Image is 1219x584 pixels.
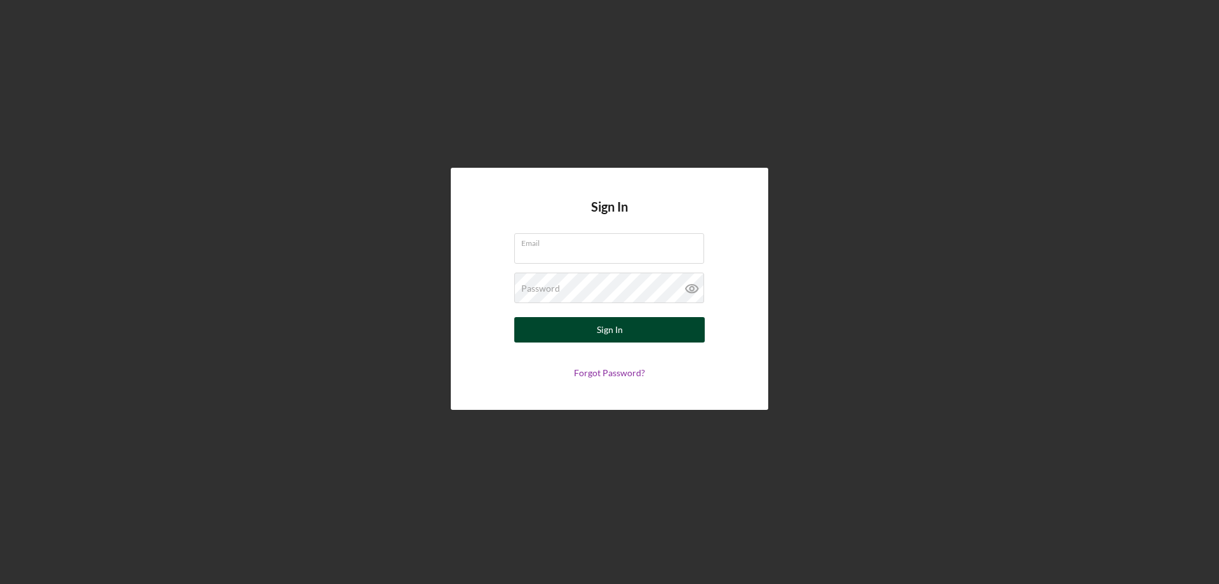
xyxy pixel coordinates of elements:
h4: Sign In [591,200,628,233]
label: Password [521,283,560,294]
a: Forgot Password? [574,367,645,378]
button: Sign In [514,317,705,343]
label: Email [521,234,704,248]
div: Sign In [597,317,623,343]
